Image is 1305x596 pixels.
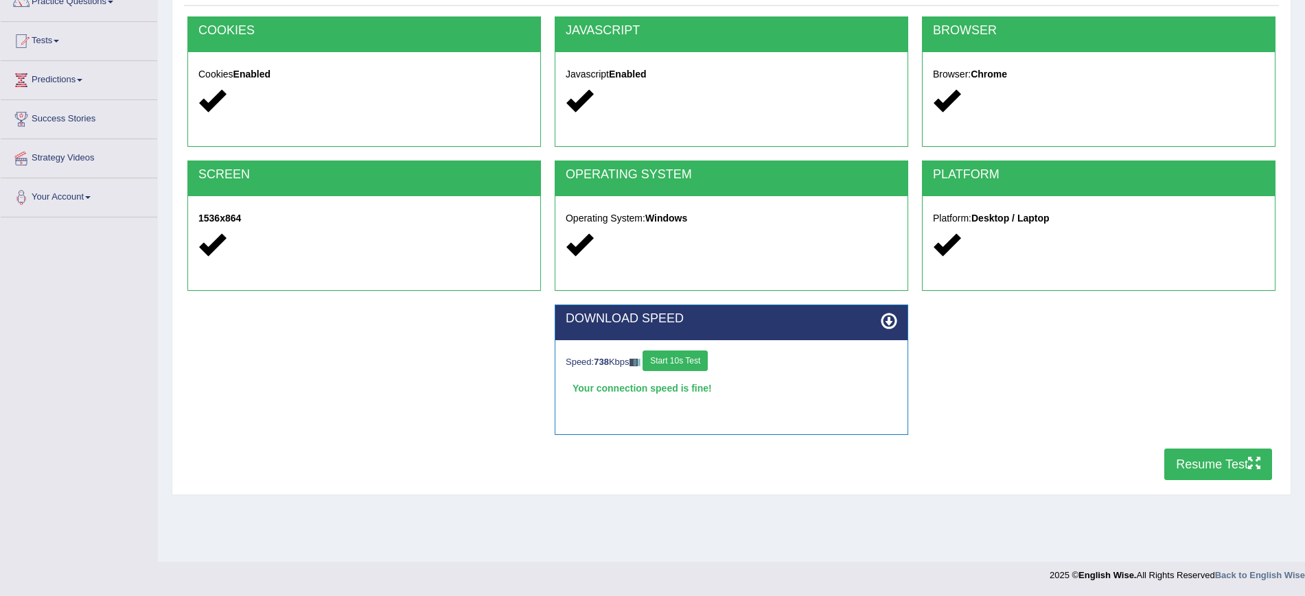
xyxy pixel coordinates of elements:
[198,168,530,182] h2: SCREEN
[566,378,897,398] div: Your connection speed is fine!
[1,22,157,56] a: Tests
[933,213,1264,224] h5: Platform:
[1078,570,1136,580] strong: English Wise.
[645,213,687,224] strong: Windows
[198,213,241,224] strong: 1536x864
[566,168,897,182] h2: OPERATING SYSTEM
[1050,562,1305,582] div: 2025 © All Rights Reserved
[609,69,646,80] strong: Enabled
[566,69,897,80] h5: Javascript
[566,350,897,374] div: Speed: Kbps
[1,61,157,95] a: Predictions
[630,359,640,366] img: ajax-loader-fb-connection.gif
[594,357,609,367] strong: 738
[1215,570,1305,580] a: Back to English Wise
[1,139,157,174] a: Strategy Videos
[933,69,1264,80] h5: Browser:
[233,69,270,80] strong: Enabled
[971,213,1050,224] strong: Desktop / Laptop
[566,312,897,326] h2: DOWNLOAD SPEED
[1,178,157,213] a: Your Account
[198,69,530,80] h5: Cookies
[566,24,897,38] h2: JAVASCRIPT
[1,100,157,134] a: Success Stories
[933,24,1264,38] h2: BROWSER
[643,350,708,371] button: Start 10s Test
[971,69,1007,80] strong: Chrome
[566,213,897,224] h5: Operating System:
[198,24,530,38] h2: COOKIES
[1164,449,1272,480] button: Resume Test
[933,168,1264,182] h2: PLATFORM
